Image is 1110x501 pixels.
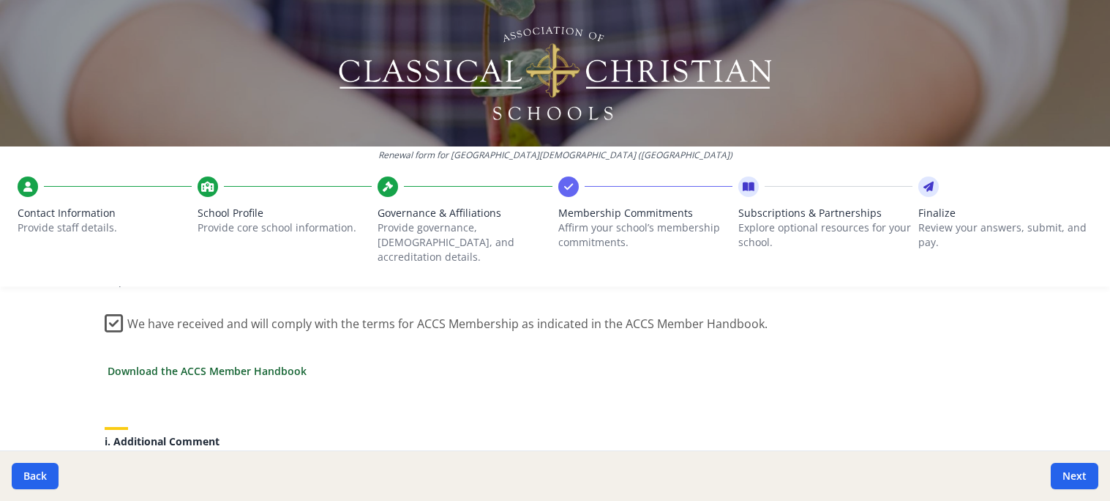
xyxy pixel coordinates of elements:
p: Review your answers, submit, and pay. [918,220,1092,250]
label: We have received and will comply with the terms for ACCS Membership as indicated in the ACCS Memb... [105,305,768,336]
a: Download the ACCS Member Handbook [108,363,307,379]
p: Provide staff details. [18,220,192,235]
span: Membership Commitments [558,206,732,220]
span: Subscriptions & Partnerships [738,206,912,220]
span: Finalize [918,206,1092,220]
p: Provide core school information. [198,220,372,235]
span: Contact Information [18,206,192,220]
button: Next [1051,463,1098,489]
p: Provide governance, [DEMOGRAPHIC_DATA], and accreditation details. [378,220,552,264]
span: Governance & Affiliations [378,206,552,220]
h5: i. Additional Comment [105,436,1006,447]
button: Back [12,463,59,489]
p: Explore optional resources for your school. [738,220,912,250]
span: School Profile [198,206,372,220]
img: Logo [336,22,774,125]
p: Affirm your school’s membership commitments. [558,220,732,250]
